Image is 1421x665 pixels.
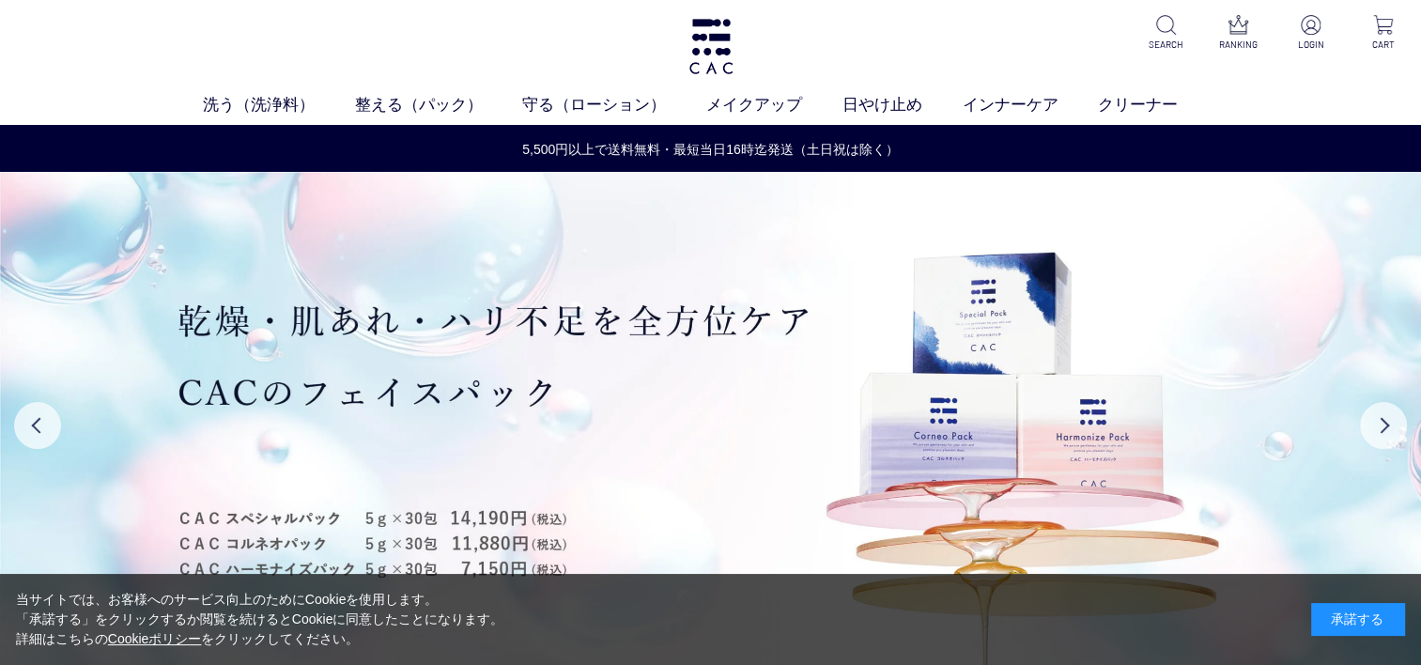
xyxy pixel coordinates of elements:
a: SEARCH [1143,15,1189,52]
a: 日やけ止め [842,93,963,117]
a: RANKING [1215,15,1261,52]
div: 当サイトでは、お客様へのサービス向上のためにCookieを使用します。 「承諾する」をクリックするか閲覧を続けるとCookieに同意したことになります。 詳細はこちらの をクリックしてください。 [16,590,504,649]
img: logo [687,19,735,74]
p: LOGIN [1288,38,1334,52]
a: LOGIN [1288,15,1334,52]
p: SEARCH [1143,38,1189,52]
a: 洗う（洗浄料） [203,93,355,117]
button: Previous [14,402,61,449]
p: RANKING [1215,38,1261,52]
a: 守る（ローション） [522,93,706,117]
div: 承諾する [1311,603,1405,636]
a: クリーナー [1098,93,1218,117]
button: Next [1360,402,1407,449]
a: 整える（パック） [355,93,523,117]
a: Cookieポリシー [108,631,202,646]
a: CART [1360,15,1406,52]
a: メイクアップ [706,93,842,117]
a: 5,500円以上で送料無料・最短当日16時迄発送（土日祝は除く） [1,140,1420,160]
p: CART [1360,38,1406,52]
a: インナーケア [963,93,1099,117]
